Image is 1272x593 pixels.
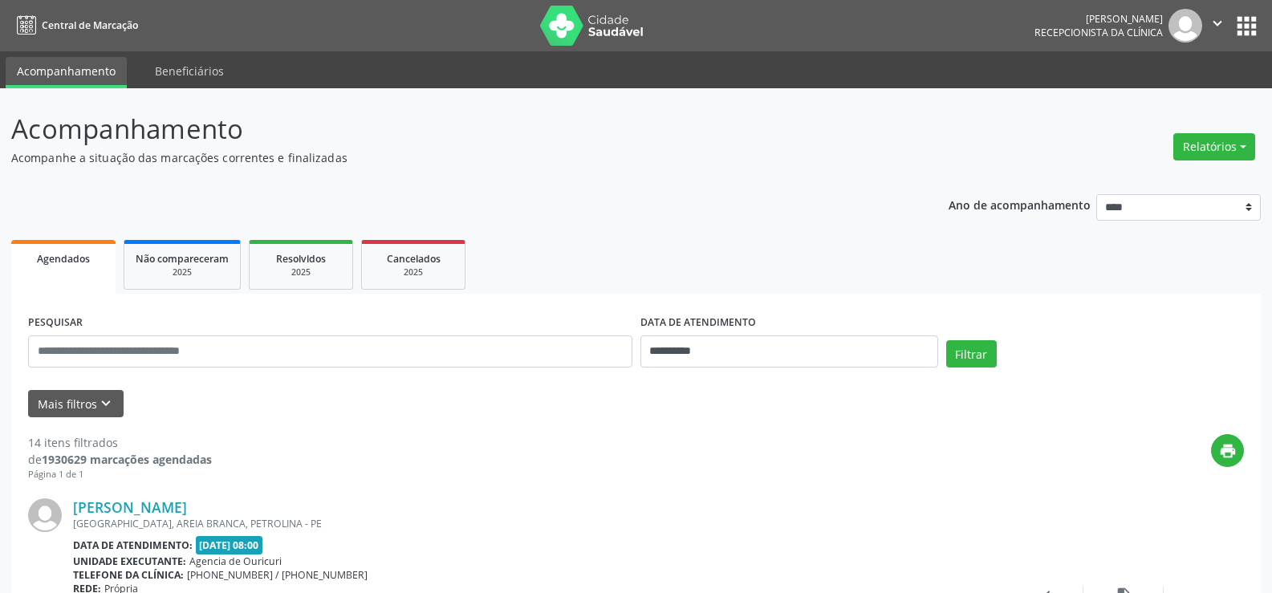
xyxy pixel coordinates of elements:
a: Central de Marcação [11,12,138,39]
button:  [1202,9,1233,43]
span: Agendados [37,252,90,266]
i: keyboard_arrow_down [97,395,115,412]
button: apps [1233,12,1261,40]
b: Data de atendimento: [73,538,193,552]
strong: 1930629 marcações agendadas [42,452,212,467]
img: img [28,498,62,532]
span: Cancelados [387,252,441,266]
button: Mais filtroskeyboard_arrow_down [28,390,124,418]
span: Não compareceram [136,252,229,266]
div: Página 1 de 1 [28,468,212,481]
div: 2025 [136,266,229,278]
div: [PERSON_NAME] [1034,12,1163,26]
a: Acompanhamento [6,57,127,88]
i: print [1219,442,1237,460]
label: DATA DE ATENDIMENTO [640,311,756,335]
a: [PERSON_NAME] [73,498,187,516]
span: [PHONE_NUMBER] / [PHONE_NUMBER] [187,568,368,582]
button: print [1211,434,1244,467]
div: 14 itens filtrados [28,434,212,451]
div: de [28,451,212,468]
button: Relatórios [1173,133,1255,160]
b: Telefone da clínica: [73,568,184,582]
label: PESQUISAR [28,311,83,335]
span: Resolvidos [276,252,326,266]
span: Central de Marcação [42,18,138,32]
span: [DATE] 08:00 [196,536,263,554]
img: img [1168,9,1202,43]
div: [GEOGRAPHIC_DATA], AREIA BRANCA, PETROLINA - PE [73,517,1003,530]
span: Recepcionista da clínica [1034,26,1163,39]
p: Ano de acompanhamento [949,194,1091,214]
div: 2025 [261,266,341,278]
a: Beneficiários [144,57,235,85]
i:  [1209,14,1226,32]
div: 2025 [373,266,453,278]
b: Unidade executante: [73,554,186,568]
p: Acompanhamento [11,109,886,149]
button: Filtrar [946,340,997,368]
span: Agencia de Ouricuri [189,554,282,568]
p: Acompanhe a situação das marcações correntes e finalizadas [11,149,886,166]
